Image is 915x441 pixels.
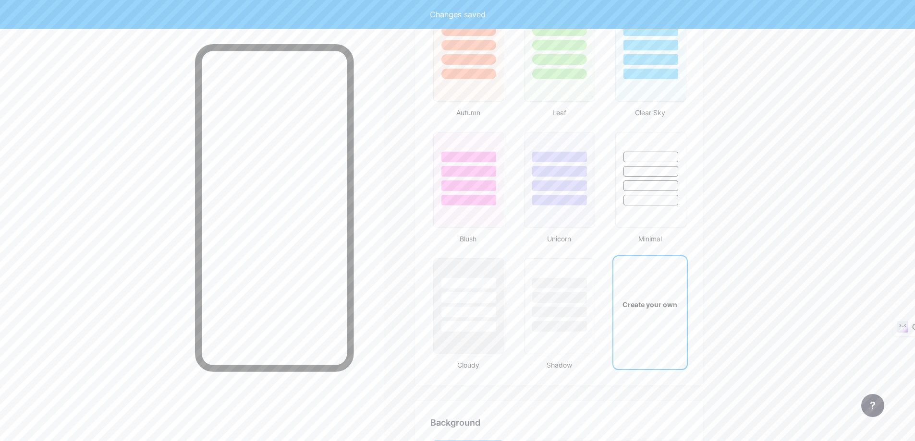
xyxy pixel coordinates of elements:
[612,234,688,244] div: Minimal
[521,234,597,244] div: Unicorn
[430,234,506,244] div: Blush
[430,360,506,370] div: Cloudy
[430,9,486,20] div: Changes saved
[521,360,597,370] div: Shadow
[615,299,685,310] div: Create your own
[612,107,688,118] div: Clear Sky
[521,107,597,118] div: Leaf
[430,107,506,118] div: Autumn
[430,416,688,429] div: Background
